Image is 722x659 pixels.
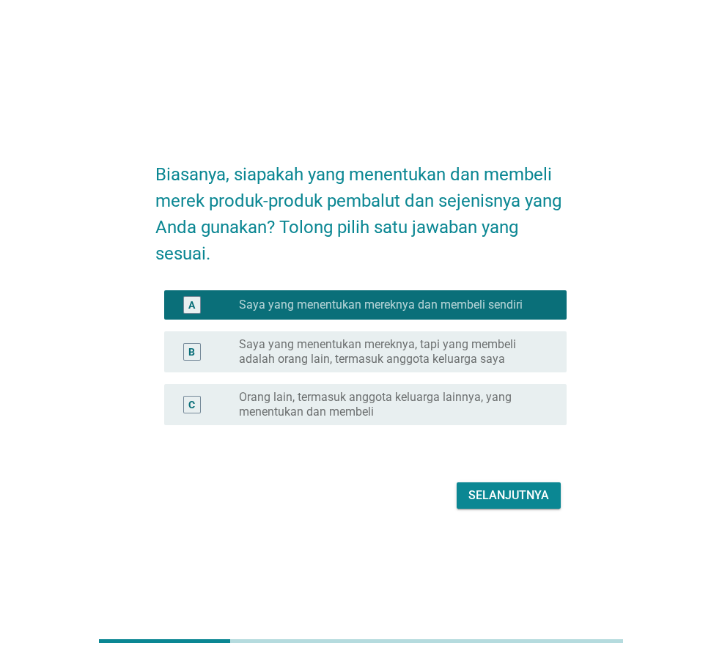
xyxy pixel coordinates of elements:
[457,482,561,509] button: Selanjutnya
[188,344,195,359] div: B
[188,297,195,312] div: A
[468,487,549,504] div: Selanjutnya
[239,298,523,312] label: Saya yang menentukan mereknya dan membeli sendiri
[188,397,195,412] div: C
[155,147,567,267] h2: Biasanya, siapakah yang menentukan dan membeli merek produk-produk pembalut dan sejenisnya yang A...
[239,390,543,419] label: Orang lain, termasuk anggota keluarga lainnya, yang menentukan dan membeli
[239,337,543,367] label: Saya yang menentukan mereknya, tapi yang membeli adalah orang lain, termasuk anggota keluarga saya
